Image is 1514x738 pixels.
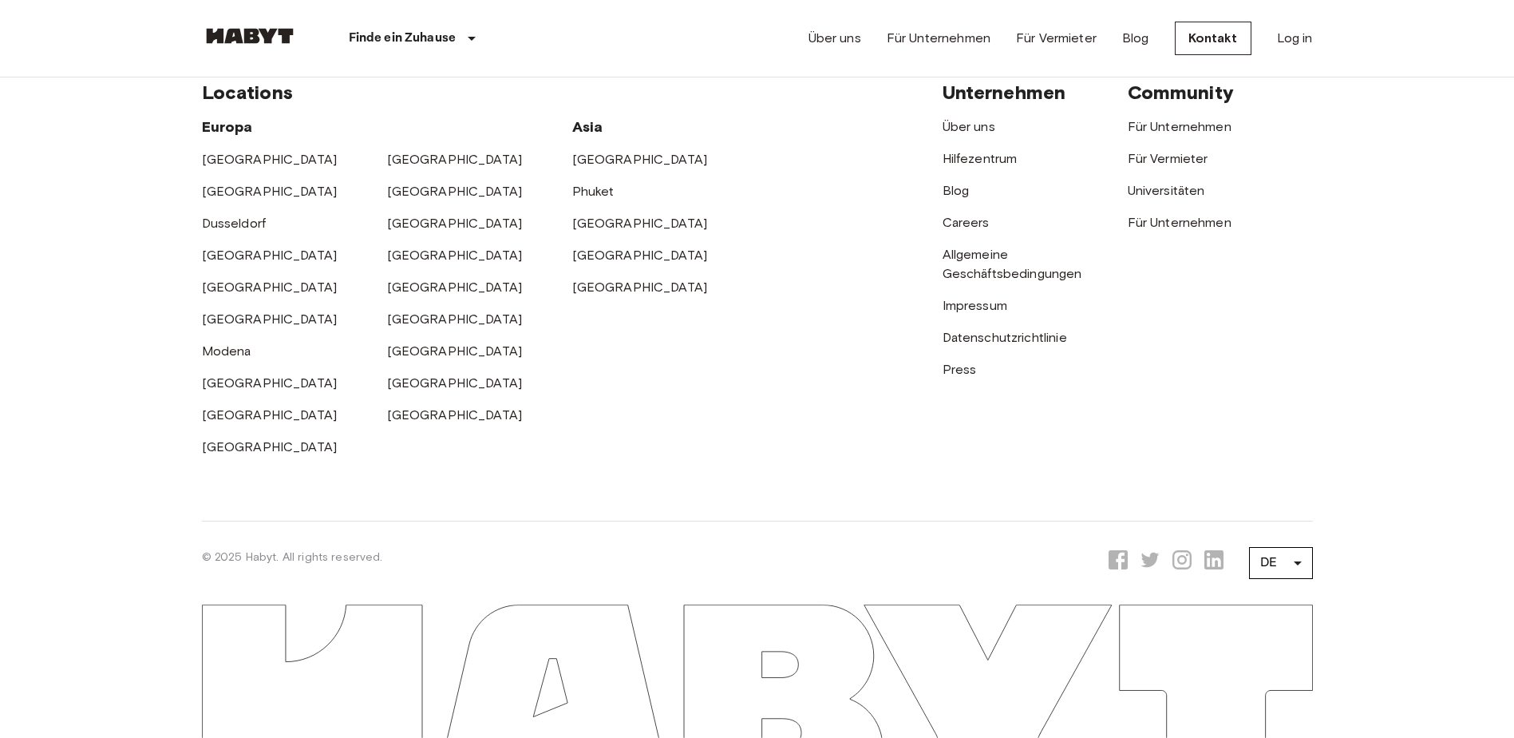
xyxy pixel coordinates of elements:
[387,375,523,391] a: [GEOGRAPHIC_DATA]
[387,407,523,423] a: [GEOGRAPHIC_DATA]
[943,247,1082,281] a: Allgemeine Geschäftsbedingungen
[202,343,251,359] a: Modena
[202,280,338,295] a: [GEOGRAPHIC_DATA]
[1140,550,1160,575] a: Opens a new tab to Habyt X page
[572,184,615,199] a: Phuket
[387,152,523,167] a: [GEOGRAPHIC_DATA]
[202,216,267,231] a: Dusseldorf
[1128,151,1208,166] a: Für Vermieter
[349,29,457,48] p: Finde ein Zuhause
[1249,541,1313,585] div: DE
[1122,29,1149,48] a: Blog
[202,550,383,564] span: © 2025 Habyt. All rights reserved.
[202,28,298,44] img: Habyt
[943,362,977,377] a: Press
[1204,550,1223,575] a: Opens a new tab to Habyt LinkedIn page
[387,216,523,231] a: [GEOGRAPHIC_DATA]
[1128,81,1234,104] span: Community
[1172,550,1192,575] a: Opens a new tab to Habyt Instagram page
[202,152,338,167] a: [GEOGRAPHIC_DATA]
[387,248,523,263] a: [GEOGRAPHIC_DATA]
[887,29,990,48] a: Für Unternehmen
[1109,550,1128,575] a: Opens a new tab to Habyt Facebook page
[1128,215,1231,230] a: Für Unternehmen
[202,311,338,327] a: [GEOGRAPHIC_DATA]
[943,151,1018,166] a: Hilfezentrum
[943,119,995,134] a: Über uns
[943,183,970,198] a: Blog
[202,375,338,391] a: [GEOGRAPHIC_DATA]
[387,311,523,327] a: [GEOGRAPHIC_DATA]
[572,216,708,231] a: [GEOGRAPHIC_DATA]
[1016,29,1097,48] a: Für Vermieter
[202,248,338,263] a: [GEOGRAPHIC_DATA]
[943,215,990,230] a: Careers
[1175,22,1251,55] a: Kontakt
[202,81,293,104] span: Locations
[387,280,523,295] a: [GEOGRAPHIC_DATA]
[943,298,1007,313] a: Impressum
[202,407,338,423] a: [GEOGRAPHIC_DATA]
[572,280,708,295] a: [GEOGRAPHIC_DATA]
[572,248,708,263] a: [GEOGRAPHIC_DATA]
[572,118,603,136] span: Asia
[1128,119,1231,134] a: Für Unternehmen
[1277,29,1313,48] a: Log in
[1128,183,1205,198] a: Universitäten
[387,184,523,199] a: [GEOGRAPHIC_DATA]
[943,330,1067,345] a: Datenschutzrichtlinie
[572,152,708,167] a: [GEOGRAPHIC_DATA]
[808,29,861,48] a: Über uns
[202,439,338,454] a: [GEOGRAPHIC_DATA]
[202,118,253,136] span: Europa
[387,343,523,359] a: [GEOGRAPHIC_DATA]
[202,184,338,199] a: [GEOGRAPHIC_DATA]
[943,81,1066,104] span: Unternehmen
